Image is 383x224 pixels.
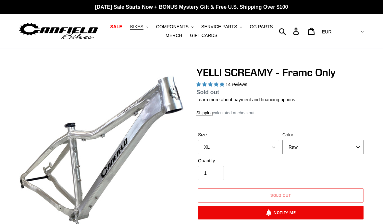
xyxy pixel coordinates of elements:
a: GIFT CARDS [187,31,221,40]
span: MERCH [166,33,182,38]
label: Size [198,131,279,138]
h1: YELLI SCREAMY - Frame Only [196,66,365,79]
div: calculated at checkout. [196,110,365,116]
span: GIFT CARDS [190,33,217,38]
button: BIKES [127,22,152,31]
button: COMPONENTS [153,22,197,31]
a: GG PARTS [246,22,276,31]
a: MERCH [162,31,185,40]
label: Quantity [198,157,279,164]
button: Notify Me [198,206,364,219]
span: SALE [110,24,122,30]
span: 14 reviews [226,82,247,87]
label: Color [282,131,364,138]
span: GG PARTS [250,24,273,30]
a: Shipping [196,110,213,116]
span: Sold out [196,89,219,95]
img: Canfield Bikes [18,21,99,42]
span: Sold out [270,193,291,198]
span: SERVICE PARTS [201,24,237,30]
a: Learn more about payment and financing options [196,97,295,102]
span: 5.00 stars [196,82,226,87]
button: Sold out [198,188,364,203]
span: COMPONENTS [156,24,189,30]
span: BIKES [130,24,143,30]
button: SERVICE PARTS [198,22,245,31]
a: SALE [107,22,125,31]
